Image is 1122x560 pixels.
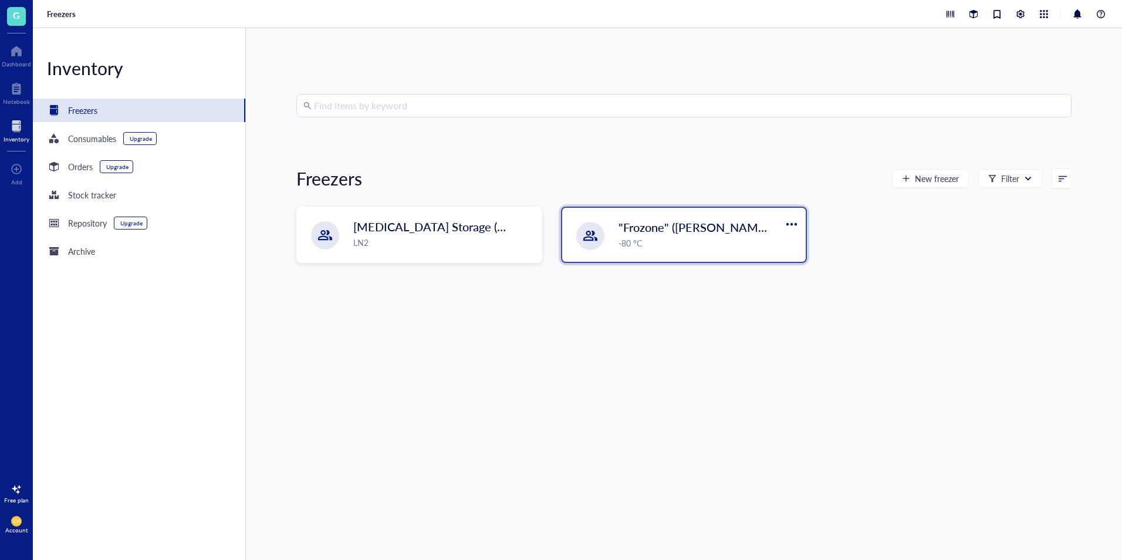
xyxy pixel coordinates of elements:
div: Freezers [296,167,362,190]
div: Upgrade [120,220,143,227]
button: New freezer [892,169,969,188]
a: Dashboard [2,42,31,68]
a: Inventory [4,117,29,143]
a: Freezers [33,99,245,122]
div: Repository [68,217,107,230]
span: New freezer [915,174,959,183]
div: Orders [68,160,93,173]
div: Inventory [4,136,29,143]
div: Free plan [4,497,29,504]
a: OrdersUpgrade [33,155,245,178]
div: Dashboard [2,60,31,68]
div: Filter [1001,172,1019,185]
div: Upgrade [130,135,152,142]
span: G [13,8,20,22]
a: Freezers [47,9,78,19]
a: ConsumablesUpgrade [33,127,245,150]
span: [MEDICAL_DATA] Storage ([PERSON_NAME]/[PERSON_NAME]) [353,218,693,235]
a: Stock tracker [33,183,245,207]
a: Archive [33,239,245,263]
div: LN2 [353,236,535,249]
div: Notebook [3,98,30,105]
div: Account [5,527,28,534]
div: Add [11,178,22,185]
div: Upgrade [106,163,129,170]
div: Consumables [68,132,116,145]
div: -80 °C [619,237,799,249]
div: Inventory [33,56,245,80]
div: Stock tracker [68,188,116,201]
div: Freezers [68,104,97,117]
a: RepositoryUpgrade [33,211,245,235]
span: EM [13,519,19,524]
a: Notebook [3,79,30,105]
span: "Frozone" ([PERSON_NAME]/[PERSON_NAME]) [619,219,871,235]
div: Archive [68,245,95,258]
